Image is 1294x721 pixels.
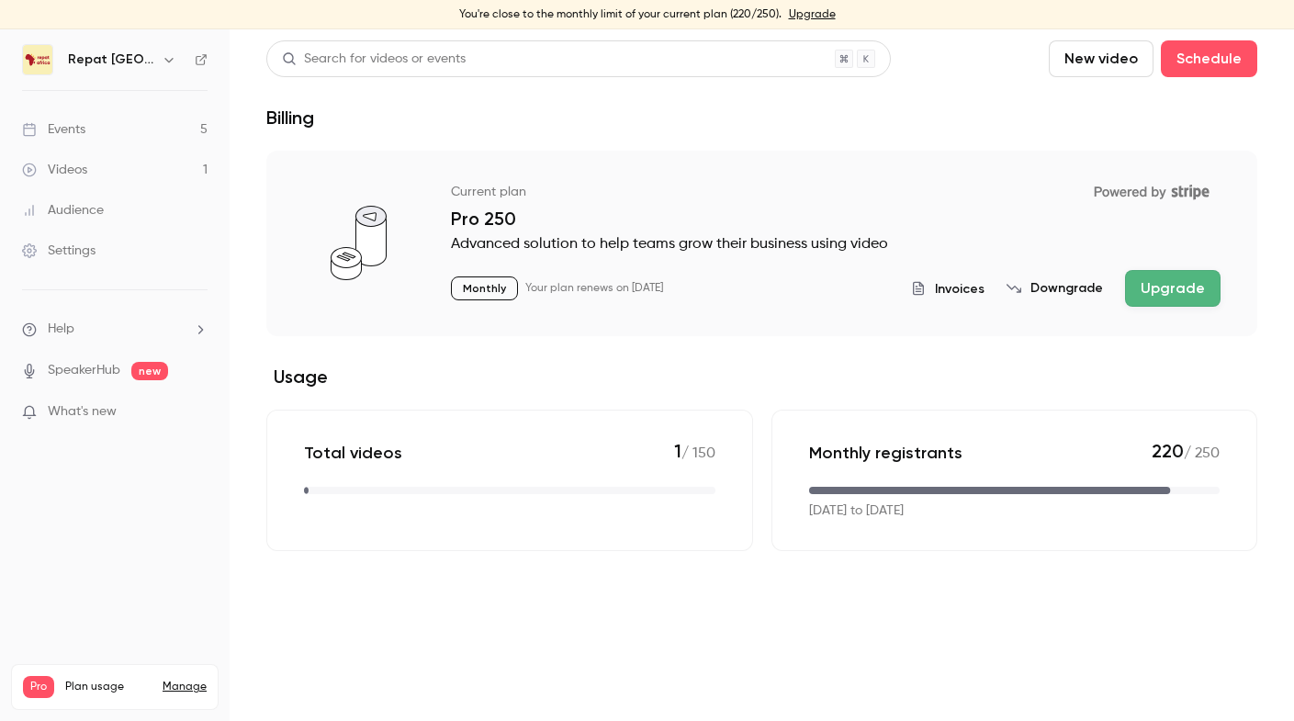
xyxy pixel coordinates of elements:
[65,680,152,694] span: Plan usage
[1152,440,1220,465] p: / 250
[911,279,985,299] button: Invoices
[22,320,208,339] li: help-dropdown-opener
[809,442,962,464] p: Monthly registrants
[282,50,466,69] div: Search for videos or events
[266,366,1257,388] h2: Usage
[674,440,715,465] p: / 150
[1049,40,1153,77] button: New video
[809,501,904,521] p: [DATE] to [DATE]
[1007,279,1103,298] button: Downgrade
[266,107,314,129] h1: Billing
[266,151,1257,551] section: billing
[525,281,663,296] p: Your plan renews on [DATE]
[1161,40,1257,77] button: Schedule
[68,51,154,69] h6: Repat [GEOGRAPHIC_DATA]
[131,362,168,380] span: new
[22,242,96,260] div: Settings
[451,208,1221,230] p: Pro 250
[1125,270,1221,307] button: Upgrade
[22,120,85,139] div: Events
[674,440,681,462] span: 1
[22,161,87,179] div: Videos
[1152,440,1184,462] span: 220
[48,320,74,339] span: Help
[48,402,117,422] span: What's new
[22,201,104,220] div: Audience
[935,279,985,299] span: Invoices
[23,45,52,74] img: Repat Africa
[451,233,1221,255] p: Advanced solution to help teams grow their business using video
[304,442,402,464] p: Total videos
[186,404,208,421] iframe: Noticeable Trigger
[789,7,836,22] a: Upgrade
[451,183,526,201] p: Current plan
[23,676,54,698] span: Pro
[163,680,207,694] a: Manage
[451,276,518,300] p: Monthly
[48,361,120,380] a: SpeakerHub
